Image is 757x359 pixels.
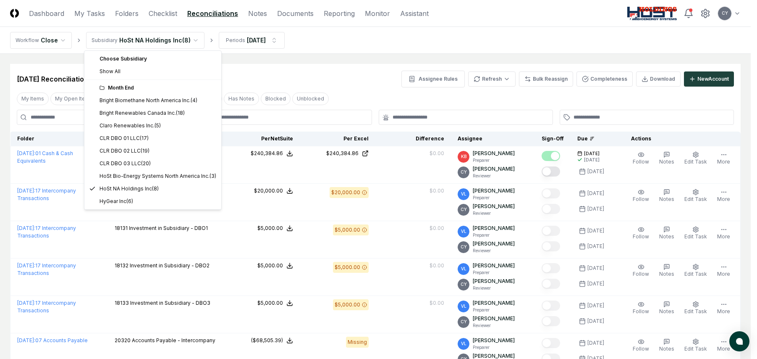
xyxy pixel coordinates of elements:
[126,198,133,205] div: ( 6 )
[86,53,220,65] div: Choose Subsidiary
[141,147,149,155] div: ( 19 )
[100,84,216,92] div: Month End
[100,147,149,155] div: CLR DBO 02 LLC
[100,122,161,129] div: Claro Renewables Inc.
[100,109,185,117] div: Bright Renewables Canada Inc.
[140,135,149,142] div: ( 17 )
[100,97,197,104] div: Bright Biomethane North America Inc.
[100,185,159,193] div: HoSt NA Holdings Inc
[191,97,197,104] div: ( 4 )
[100,172,216,180] div: HoSt Bio-Energy Systems North America Inc.
[141,160,151,167] div: ( 20 )
[100,160,151,167] div: CLR DBO 03 LLC
[100,135,149,142] div: CLR DBO 01 LLC
[100,198,133,205] div: HyGear Inc
[152,185,159,193] div: ( 8 )
[176,109,185,117] div: ( 18 )
[155,122,161,129] div: ( 5 )
[100,68,120,75] span: Show All
[210,172,216,180] div: ( 3 )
